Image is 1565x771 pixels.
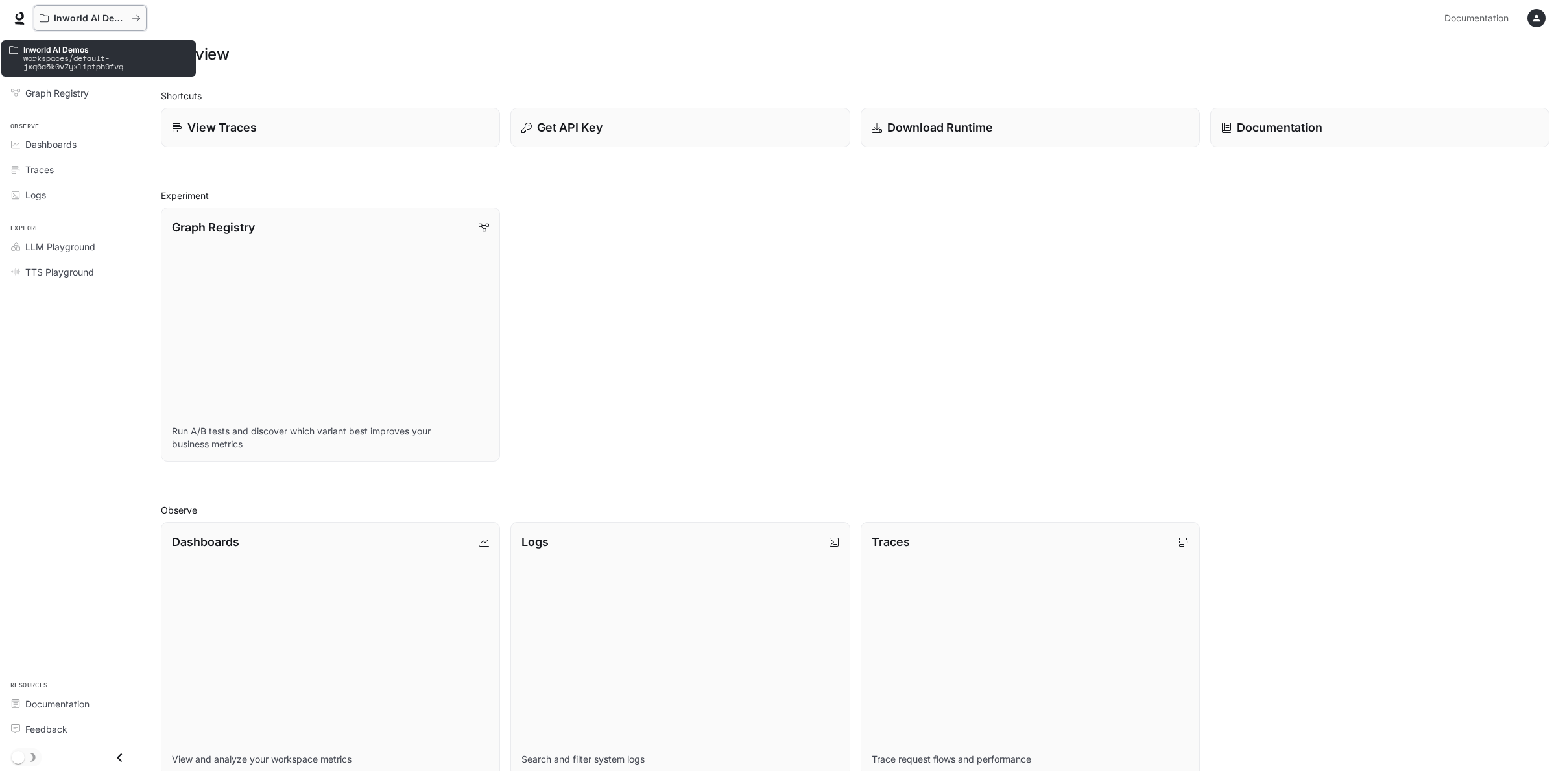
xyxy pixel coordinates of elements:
span: Documentation [1444,10,1509,27]
p: Inworld AI Demos [23,45,188,54]
button: Get API Key [510,108,850,147]
span: LLM Playground [25,240,95,254]
p: Logs [521,533,549,551]
span: TTS Playground [25,265,94,279]
p: View and analyze your workspace metrics [172,753,489,766]
a: Download Runtime [861,108,1200,147]
p: Inworld AI Demos [54,13,126,24]
a: Documentation [1210,108,1549,147]
p: Search and filter system logs [521,753,839,766]
h2: Experiment [161,189,1549,202]
p: Graph Registry [172,219,255,236]
a: Graph Registry [5,82,139,104]
p: Get API Key [537,119,603,136]
span: Documentation [25,697,90,711]
p: workspaces/default-jxq6a5k0v7yxliptph9fvq [23,54,188,71]
span: Feedback [25,722,67,736]
span: Dark mode toggle [12,750,25,764]
a: Logs [5,184,139,206]
a: Documentation [1439,5,1518,31]
a: Documentation [5,693,139,715]
p: Run A/B tests and discover which variant best improves your business metrics [172,425,489,451]
a: Dashboards [5,133,139,156]
a: Graph RegistryRun A/B tests and discover which variant best improves your business metrics [161,208,500,462]
p: Download Runtime [887,119,993,136]
span: Logs [25,188,46,202]
a: Feedback [5,718,139,741]
p: Documentation [1237,119,1322,136]
button: All workspaces [34,5,147,31]
a: Traces [5,158,139,181]
p: View Traces [187,119,257,136]
span: Dashboards [25,137,77,151]
p: Traces [872,533,910,551]
h2: Observe [161,503,1549,517]
p: Dashboards [172,533,239,551]
span: Traces [25,163,54,176]
a: View Traces [161,108,500,147]
button: Close drawer [105,744,134,771]
span: Graph Registry [25,86,89,100]
a: TTS Playground [5,261,139,283]
a: LLM Playground [5,235,139,258]
p: Trace request flows and performance [872,753,1189,766]
h2: Shortcuts [161,89,1549,102]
